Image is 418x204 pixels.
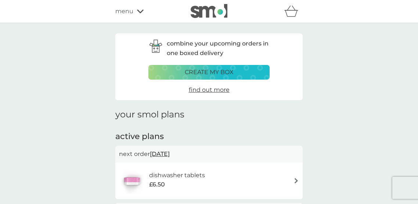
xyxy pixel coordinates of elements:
span: [DATE] [150,147,170,161]
img: smol [191,4,227,18]
span: menu [115,7,133,16]
img: dishwasher tablets [119,168,145,194]
p: next order [119,149,299,159]
span: £6.50 [149,180,165,189]
button: create my box [148,65,270,80]
p: create my box [185,68,234,77]
h6: dishwasher tablets [149,171,205,180]
h1: your smol plans [115,109,303,120]
img: arrow right [293,178,299,183]
div: basket [284,4,303,19]
p: combine your upcoming orders in one boxed delivery [167,39,270,58]
a: find out more [189,85,230,95]
h2: active plans [115,131,303,142]
span: find out more [189,86,230,93]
